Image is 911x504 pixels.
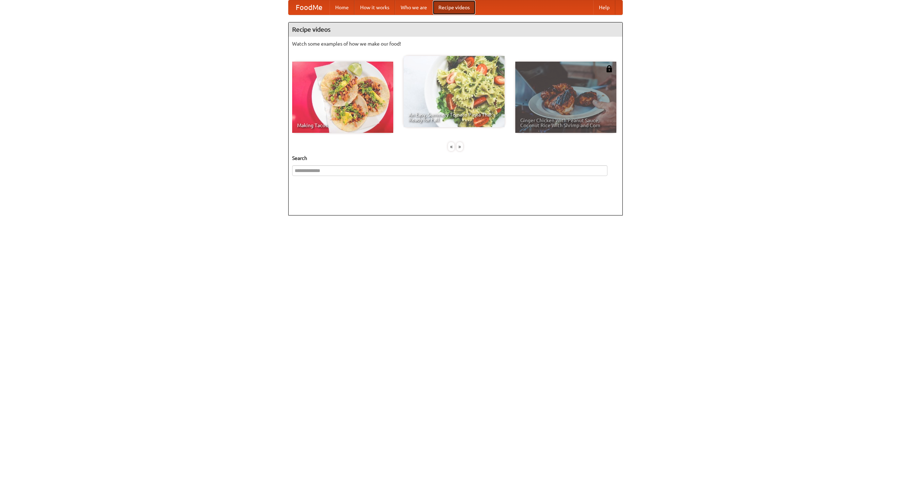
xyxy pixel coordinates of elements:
span: Making Tacos [297,123,388,128]
a: How it works [354,0,395,15]
p: Watch some examples of how we make our food! [292,40,619,47]
a: Making Tacos [292,62,393,133]
a: Home [330,0,354,15]
a: FoodMe [289,0,330,15]
span: An Easy, Summery Tomato Pasta That's Ready for Fall [409,112,500,122]
a: An Easy, Summery Tomato Pasta That's Ready for Fall [404,56,505,127]
img: 483408.png [606,65,613,72]
a: Help [593,0,615,15]
h4: Recipe videos [289,22,622,37]
a: Who we are [395,0,433,15]
a: Recipe videos [433,0,475,15]
h5: Search [292,155,619,162]
div: » [457,142,463,151]
div: « [448,142,454,151]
